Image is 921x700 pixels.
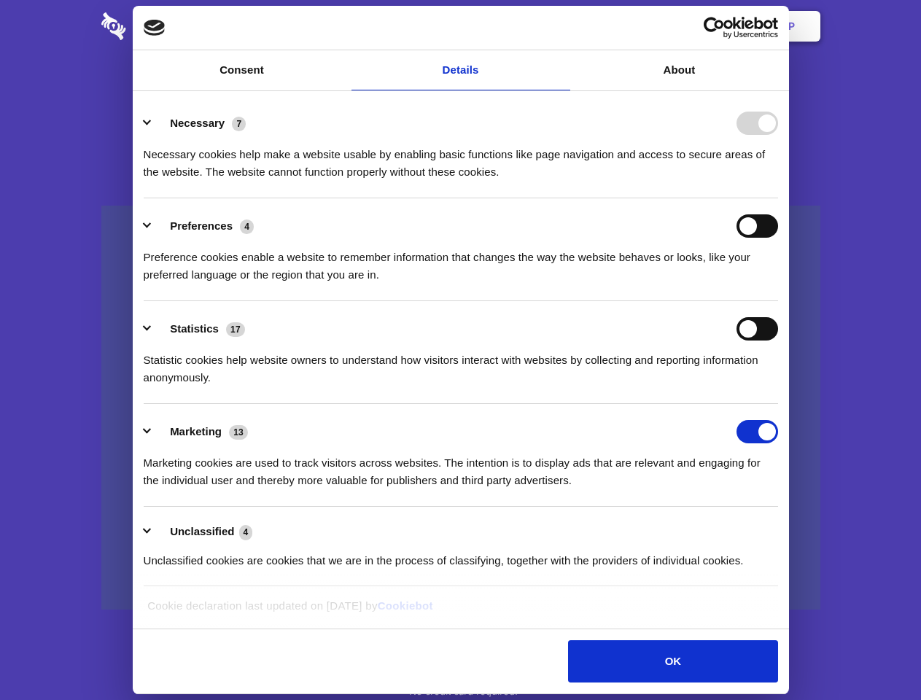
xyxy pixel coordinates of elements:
img: logo [144,20,166,36]
a: Login [661,4,725,49]
button: Preferences (4) [144,214,263,238]
a: Pricing [428,4,491,49]
span: 17 [226,322,245,337]
div: Preference cookies enable a website to remember information that changes the way the website beha... [144,238,778,284]
iframe: Drift Widget Chat Controller [848,627,903,682]
button: Marketing (13) [144,420,257,443]
button: Statistics (17) [144,317,254,341]
div: Statistic cookies help website owners to understand how visitors interact with websites by collec... [144,341,778,386]
div: Necessary cookies help make a website usable by enabling basic functions like page navigation and... [144,135,778,181]
button: Unclassified (4) [144,523,262,541]
label: Preferences [170,219,233,232]
span: 13 [229,425,248,440]
h1: Eliminate Slack Data Loss. [101,66,820,118]
button: Necessary (7) [144,112,255,135]
a: Cookiebot [378,599,433,612]
a: Contact [591,4,658,49]
span: 7 [232,117,246,131]
a: About [570,50,789,90]
label: Necessary [170,117,225,129]
img: logo-wordmark-white-trans-d4663122ce5f474addd5e946df7df03e33cb6a1c49d2221995e7729f52c070b2.svg [101,12,226,40]
label: Statistics [170,322,219,335]
span: 4 [240,219,254,234]
div: Marketing cookies are used to track visitors across websites. The intention is to display ads tha... [144,443,778,489]
div: Unclassified cookies are cookies that we are in the process of classifying, together with the pro... [144,541,778,569]
div: Cookie declaration last updated on [DATE] by [136,597,785,626]
h4: Auto-redaction of sensitive data, encrypted data sharing and self-destructing private chats. Shar... [101,133,820,181]
label: Marketing [170,425,222,437]
span: 4 [239,525,253,540]
a: Usercentrics Cookiebot - opens in a new window [650,17,778,39]
a: Details [351,50,570,90]
a: Wistia video thumbnail [101,206,820,610]
button: OK [568,640,777,682]
a: Consent [133,50,351,90]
